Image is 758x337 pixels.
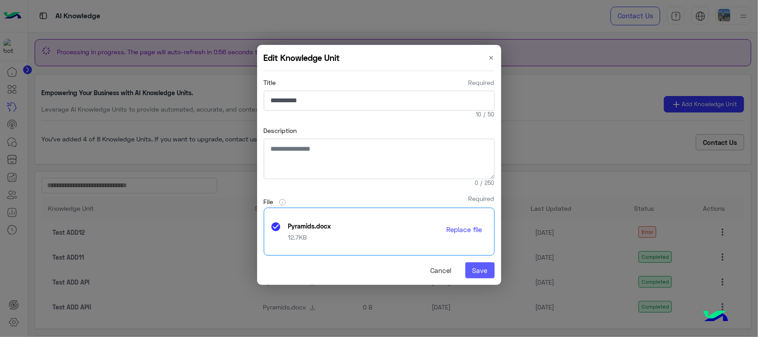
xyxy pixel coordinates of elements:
p: Edit Knowledge Unit [264,52,340,64]
button: Cancel [424,262,459,278]
img: hulul-logo.png [700,301,731,333]
span: Required [468,78,495,87]
small: 0 / 250 [475,179,495,188]
span: Required [468,194,495,210]
p: Pyramids.docx [288,221,430,231]
button: Replace file [441,221,488,237]
span: × [488,52,495,64]
span: Title [264,78,276,87]
label: Description [264,126,297,135]
span: File [264,197,274,206]
button: Save [465,262,495,278]
p: 12.7KB [288,233,435,242]
mat-icon: check_circle [271,221,282,232]
button: Close [488,52,495,64]
button: FileRequired [274,194,293,210]
small: 10 / 50 [476,111,495,119]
